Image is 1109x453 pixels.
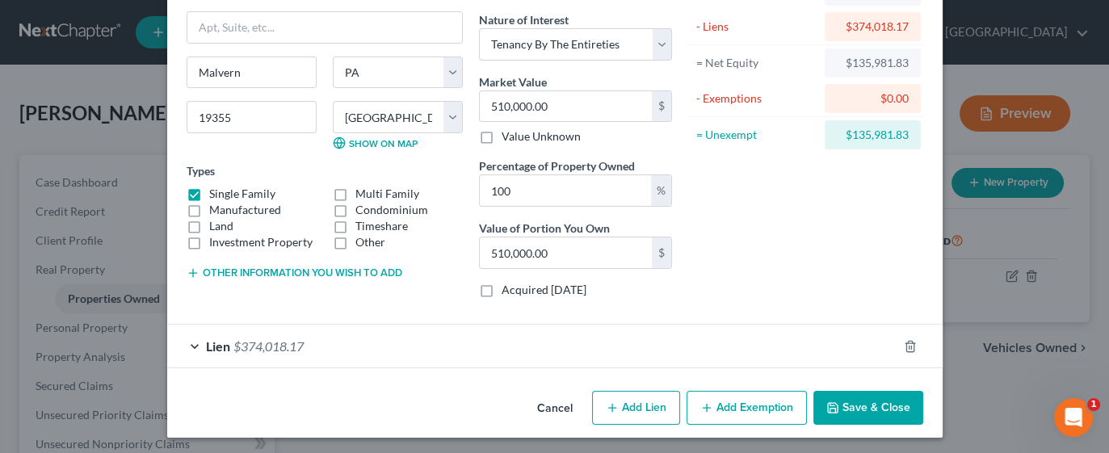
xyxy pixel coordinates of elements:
[502,282,586,298] label: Acquired [DATE]
[187,162,215,179] label: Types
[355,218,408,234] label: Timeshare
[813,391,923,425] button: Save & Close
[355,186,419,202] label: Multi Family
[524,392,586,425] button: Cancel
[187,266,402,279] button: Other information you wish to add
[652,237,671,268] div: $
[696,127,818,143] div: = Unexempt
[838,19,908,35] div: $374,018.17
[696,55,818,71] div: = Net Equity
[652,91,671,122] div: $
[187,57,316,88] input: Enter city...
[479,11,569,28] label: Nature of Interest
[479,73,547,90] label: Market Value
[480,175,651,206] input: 0.00
[206,338,230,354] span: Lien
[687,391,807,425] button: Add Exemption
[209,234,313,250] label: Investment Property
[696,90,818,107] div: - Exemptions
[209,218,233,234] label: Land
[696,19,818,35] div: - Liens
[651,175,671,206] div: %
[355,234,385,250] label: Other
[479,220,610,237] label: Value of Portion You Own
[187,101,317,133] input: Enter zip...
[333,136,418,149] a: Show on Map
[209,202,281,218] label: Manufactured
[502,128,581,145] label: Value Unknown
[355,202,428,218] label: Condominium
[480,237,652,268] input: 0.00
[1087,398,1100,411] span: 1
[838,90,908,107] div: $0.00
[1054,398,1093,437] iframe: Intercom live chat
[838,127,908,143] div: $135,981.83
[480,91,652,122] input: 0.00
[592,391,680,425] button: Add Lien
[233,338,304,354] span: $374,018.17
[187,12,462,43] input: Apt, Suite, etc...
[209,186,275,202] label: Single Family
[479,157,635,174] label: Percentage of Property Owned
[838,55,908,71] div: $135,981.83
